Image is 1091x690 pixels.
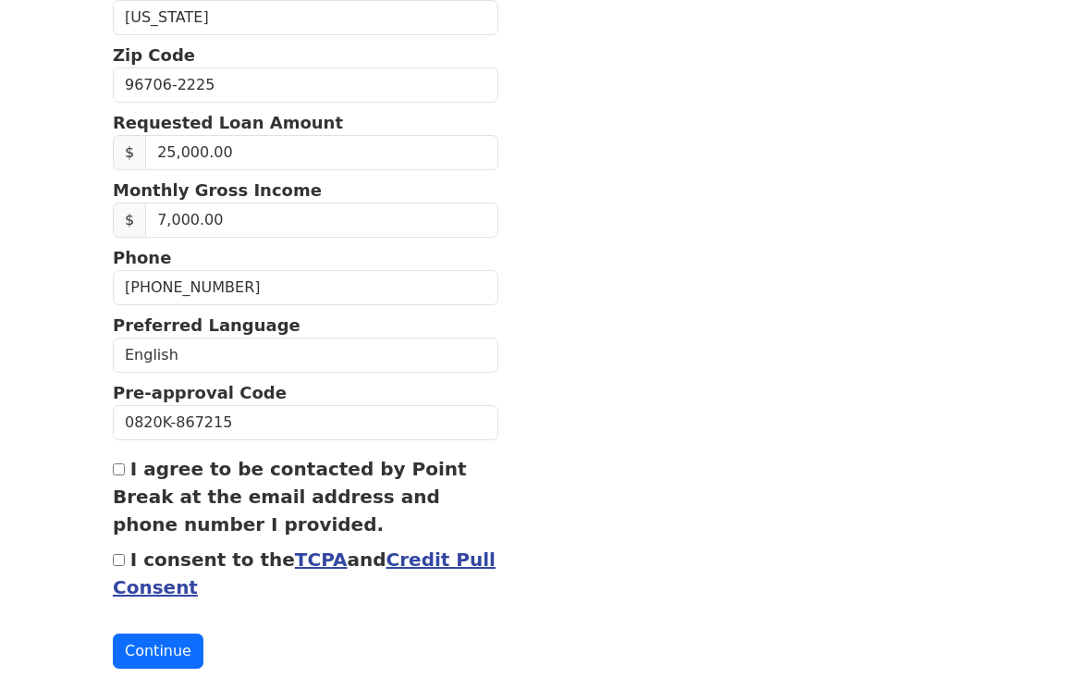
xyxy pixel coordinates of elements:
[113,68,498,103] input: Zip Code
[145,203,498,238] input: Monthly Gross Income
[113,178,498,203] p: Monthly Gross Income
[145,135,498,170] input: Requested Loan Amount
[113,458,467,536] label: I agree to be contacted by Point Break at the email address and phone number I provided.
[113,383,287,402] strong: Pre-approval Code
[113,548,496,598] label: I consent to the and
[113,135,146,170] span: $
[113,248,171,267] strong: Phone
[113,113,343,132] strong: Requested Loan Amount
[113,315,300,335] strong: Preferred Language
[113,270,498,305] input: Phone
[113,405,498,440] input: Pre-approval Code
[113,203,146,238] span: $
[113,45,195,65] strong: Zip Code
[295,548,348,571] a: TCPA
[113,634,203,669] button: Continue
